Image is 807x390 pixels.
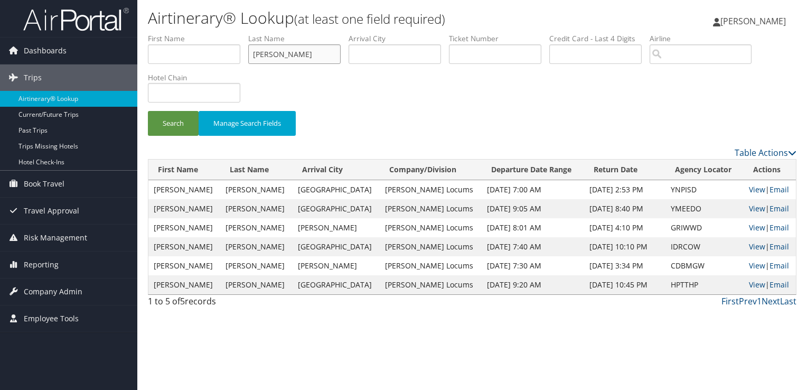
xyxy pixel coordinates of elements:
[148,160,220,180] th: First Name: activate to sort column ascending
[744,275,796,294] td: |
[770,242,789,252] a: Email
[744,199,796,218] td: |
[293,218,380,237] td: [PERSON_NAME]
[584,180,665,199] td: [DATE] 2:53 PM
[749,203,765,213] a: View
[24,171,64,197] span: Book Travel
[248,33,349,44] label: Last Name
[380,218,482,237] td: [PERSON_NAME] Locums
[735,147,796,159] a: Table Actions
[650,33,759,44] label: Airline
[770,261,789,271] a: Email
[665,256,744,275] td: CDBMGW
[721,295,739,307] a: First
[380,237,482,256] td: [PERSON_NAME] Locums
[762,295,780,307] a: Next
[148,199,220,218] td: [PERSON_NAME]
[220,218,292,237] td: [PERSON_NAME]
[199,111,296,136] button: Manage Search Fields
[744,237,796,256] td: |
[720,15,786,27] span: [PERSON_NAME]
[665,237,744,256] td: IDRCOW
[148,295,298,313] div: 1 to 5 of records
[757,295,762,307] a: 1
[665,218,744,237] td: GRIWWD
[293,180,380,199] td: [GEOGRAPHIC_DATA]
[770,280,789,290] a: Email
[584,275,665,294] td: [DATE] 10:45 PM
[220,256,292,275] td: [PERSON_NAME]
[24,198,79,224] span: Travel Approval
[482,256,584,275] td: [DATE] 7:30 AM
[148,237,220,256] td: [PERSON_NAME]
[482,237,584,256] td: [DATE] 7:40 AM
[665,275,744,294] td: HPTTHP
[294,10,445,27] small: (at least one field required)
[380,275,482,294] td: [PERSON_NAME] Locums
[584,256,665,275] td: [DATE] 3:34 PM
[148,256,220,275] td: [PERSON_NAME]
[482,199,584,218] td: [DATE] 9:05 AM
[482,275,584,294] td: [DATE] 9:20 AM
[24,305,79,332] span: Employee Tools
[220,199,292,218] td: [PERSON_NAME]
[148,218,220,237] td: [PERSON_NAME]
[744,256,796,275] td: |
[713,5,796,37] a: [PERSON_NAME]
[449,33,549,44] label: Ticket Number
[24,225,87,251] span: Risk Management
[584,218,665,237] td: [DATE] 4:10 PM
[148,275,220,294] td: [PERSON_NAME]
[380,199,482,218] td: [PERSON_NAME] Locums
[380,180,482,199] td: [PERSON_NAME] Locums
[665,199,744,218] td: YMEEDO
[665,160,744,180] th: Agency Locator: activate to sort column ascending
[770,222,789,233] a: Email
[744,218,796,237] td: |
[549,33,650,44] label: Credit Card - Last 4 Digits
[24,64,42,91] span: Trips
[293,275,380,294] td: [GEOGRAPHIC_DATA]
[749,280,765,290] a: View
[739,295,757,307] a: Prev
[220,237,292,256] td: [PERSON_NAME]
[148,111,199,136] button: Search
[293,199,380,218] td: [GEOGRAPHIC_DATA]
[293,160,380,180] th: Arrival City: activate to sort column ascending
[744,160,796,180] th: Actions
[780,295,796,307] a: Last
[380,256,482,275] td: [PERSON_NAME] Locums
[24,278,82,305] span: Company Admin
[23,7,129,32] img: airportal-logo.png
[380,160,482,180] th: Company/Division
[749,184,765,194] a: View
[220,180,292,199] td: [PERSON_NAME]
[749,222,765,233] a: View
[749,261,765,271] a: View
[220,160,292,180] th: Last Name: activate to sort column ascending
[148,72,248,83] label: Hotel Chain
[584,199,665,218] td: [DATE] 8:40 PM
[749,242,765,252] a: View
[148,7,580,29] h1: Airtinerary® Lookup
[584,237,665,256] td: [DATE] 10:10 PM
[148,33,248,44] label: First Name
[482,218,584,237] td: [DATE] 8:01 AM
[293,237,380,256] td: [GEOGRAPHIC_DATA]
[293,256,380,275] td: [PERSON_NAME]
[180,295,185,307] span: 5
[349,33,449,44] label: Arrival City
[665,180,744,199] td: YNPISD
[24,252,59,278] span: Reporting
[770,203,789,213] a: Email
[148,180,220,199] td: [PERSON_NAME]
[770,184,789,194] a: Email
[584,160,665,180] th: Return Date: activate to sort column ascending
[220,275,292,294] td: [PERSON_NAME]
[482,160,584,180] th: Departure Date Range: activate to sort column ascending
[24,38,67,64] span: Dashboards
[744,180,796,199] td: |
[482,180,584,199] td: [DATE] 7:00 AM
